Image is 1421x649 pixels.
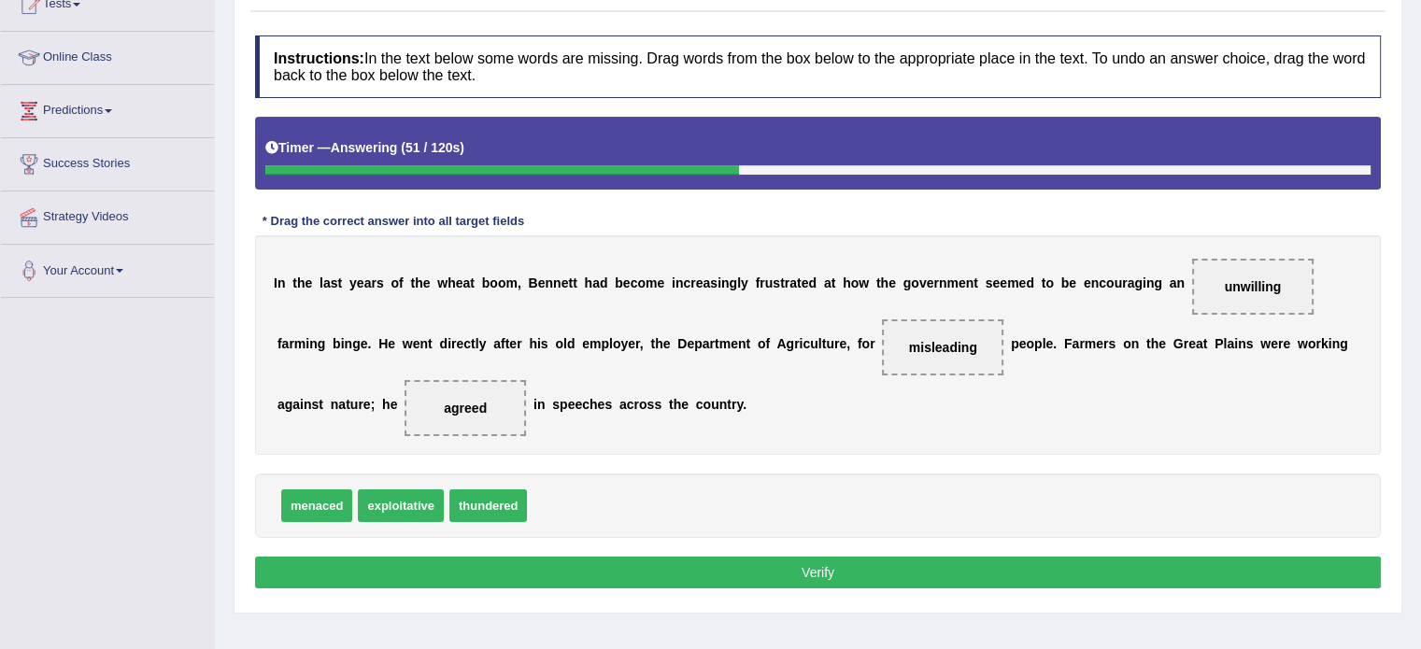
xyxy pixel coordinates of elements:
b: n [1146,275,1155,290]
b: n [1131,336,1140,351]
b: o [758,336,766,351]
b: o [911,275,919,290]
b: t [573,275,577,290]
a: Predictions [1,85,214,132]
b: w [1260,336,1271,351]
b: o [861,336,870,351]
b: t [292,275,297,290]
b: e [1019,336,1027,351]
b: n [277,275,286,290]
b: b [482,275,490,290]
b: r [289,336,293,351]
b: t [780,275,785,290]
b: n [345,336,353,351]
b: a [824,275,831,290]
b: b [1061,275,1070,290]
b: d [1026,275,1034,290]
b: i [800,336,803,351]
b: . [367,336,371,351]
b: e [456,275,463,290]
b: i [672,275,675,290]
b: a [282,336,290,351]
b: e [1158,336,1166,351]
b: e [391,397,398,412]
b: g [285,397,293,412]
span: Drop target [405,380,526,436]
a: Success Stories [1,138,214,185]
b: 51 / 120s [405,140,460,155]
span: thundered [449,489,528,522]
a: Online Class [1,32,214,78]
b: D [677,336,687,351]
b: w [403,336,413,351]
b: s [1246,336,1254,351]
b: a [292,397,300,412]
span: unwilling [1224,279,1281,294]
b: h [297,275,306,290]
b: n [675,275,684,290]
h4: In the text below some words are missing. Drag words from the box below to the appropriate place ... [255,35,1381,98]
b: e [305,275,312,290]
b: a [364,275,372,290]
b: t [568,275,573,290]
b: h [529,336,537,351]
b: c [463,336,471,351]
b: t [973,275,978,290]
b: i [533,397,537,412]
b: f [765,336,770,351]
b: e [888,275,896,290]
b: a [1072,336,1079,351]
b: h [448,275,456,290]
b: e [456,336,463,351]
b: e [363,397,371,412]
b: r [371,275,376,290]
b: g [903,275,912,290]
b: m [1085,336,1096,351]
b: n [1091,275,1100,290]
b: e [1069,275,1076,290]
b: h [674,397,682,412]
b: f [277,336,282,351]
h5: Timer — [265,141,464,155]
b: l [476,336,479,351]
b: a [1170,275,1177,290]
b: e [1188,336,1196,351]
b: e [696,275,703,290]
b: n [309,336,318,351]
b: d [600,275,608,290]
b: e [561,275,569,290]
div: * Drag the correct answer into all target fields [255,213,532,231]
b: r [1122,275,1127,290]
b: c [582,397,590,412]
b: e [361,336,368,351]
b: G [1173,336,1184,351]
b: s [1108,336,1115,351]
b: e [1096,336,1103,351]
b: i [537,336,541,351]
b: e [357,275,364,290]
b: m [719,336,731,351]
b: e [1271,336,1278,351]
b: p [1011,336,1019,351]
b: F [1064,336,1073,351]
b: p [694,336,703,351]
b: s [647,397,655,412]
b: t [428,336,433,351]
b: e [568,397,576,412]
b: u [826,336,834,351]
b: s [604,397,612,412]
b: s [654,397,661,412]
b: e [628,336,635,351]
b: a [277,397,285,412]
b: t [669,397,674,412]
b: e [657,275,664,290]
b: B [529,275,538,290]
b: r [1184,336,1188,351]
b: r [517,336,521,351]
b: o [555,336,563,351]
b: r [709,336,714,351]
b: , [518,275,521,290]
b: P [1215,336,1223,351]
b: e [575,397,582,412]
b: m [646,275,657,290]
